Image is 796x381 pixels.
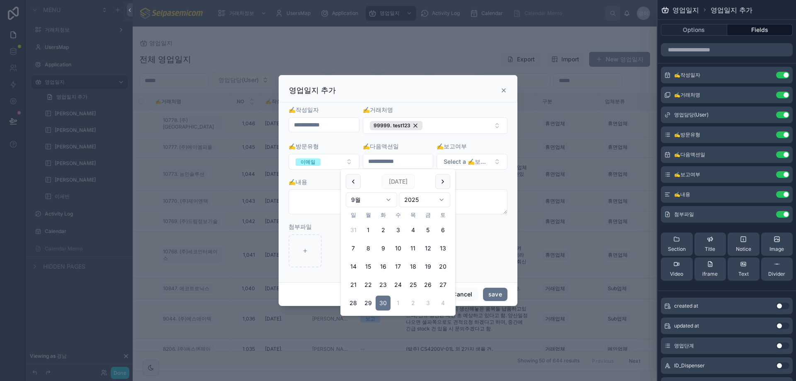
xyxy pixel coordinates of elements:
button: 2025년 10월 3일 금요일 [420,296,435,311]
span: 영업일지 추가 [711,5,752,15]
span: Notice [736,246,751,252]
button: 2025년 9월 15일 월요일 [361,259,376,274]
button: Image [761,233,793,256]
span: ✍️보고여부 [674,171,700,178]
button: 2025년 9월 5일 금요일 [420,223,435,238]
span: Text [738,271,749,277]
button: 2025년 9월 28일 일요일 [346,296,361,311]
span: 첨부파일 [674,211,694,218]
button: 2025년 9월 11일 목요일 [405,241,420,256]
th: 금요일 [420,211,435,219]
button: 2025년 9월 2일 화요일 [376,223,391,238]
button: iframe [694,257,726,281]
button: Section [661,233,693,256]
button: 2025년 9월 22일 월요일 [361,277,376,292]
button: 2025년 9월 7일 일요일 [346,241,361,256]
th: 목요일 [405,211,420,219]
button: 2025년 9월 8일 월요일 [361,241,376,256]
button: 2025년 9월 21일 일요일 [346,277,361,292]
span: iframe [702,271,718,277]
span: ✍️거래처명 [674,92,700,98]
span: ✍️다음액션일 [674,151,705,158]
span: ID_Dispenser [674,362,705,369]
button: Unselect 7304 [370,121,422,130]
button: Video [661,257,693,281]
span: ✍️방문유형 [289,143,319,150]
span: 첨부파일 [289,223,312,230]
th: 토요일 [435,211,450,219]
span: ✍️작성일자 [289,106,319,113]
span: created at [674,303,698,309]
button: Title [694,233,726,256]
button: 2025년 9월 16일 화요일 [376,259,391,274]
span: ✍️거래처명 [363,106,393,113]
button: Today, 2025년 9월 30일 화요일, selected [376,296,391,311]
span: 영업일지 [672,5,699,15]
button: 2025년 9월 27일 토요일 [435,277,450,292]
button: 2025년 9월 14일 일요일 [346,259,361,274]
button: save [483,288,507,301]
button: 2025년 9월 13일 토요일 [435,241,450,256]
button: 2025년 9월 17일 수요일 [391,259,405,274]
button: Fields [727,24,793,36]
button: 2025년 10월 1일 수요일 [391,296,405,311]
span: ✍️내용 [289,178,307,185]
button: 2025년 9월 26일 금요일 [420,277,435,292]
button: 2025년 9월 6일 토요일 [435,223,450,238]
button: 2025년 9월 12일 금요일 [420,241,435,256]
button: 2025년 9월 3일 수요일 [391,223,405,238]
button: Select Button [363,117,507,134]
button: Options [661,24,727,36]
span: Title [705,246,715,252]
button: 2025년 9월 25일 목요일 [405,277,420,292]
button: 2025년 9월 19일 금요일 [420,259,435,274]
span: Select a ✍️보고여부 [444,158,490,166]
h3: 영업일지 추가 [289,85,336,95]
button: 2025년 9월 20일 토요일 [435,259,450,274]
span: Video [670,271,683,277]
button: 2025년 9월 1일 월요일 [361,223,376,238]
button: 2025년 9월 23일 화요일 [376,277,391,292]
span: 99999. test123 [374,122,410,129]
span: Divider [768,271,785,277]
span: Image [769,246,784,252]
span: ✍️방문유형 [674,131,700,138]
button: Notice [728,233,760,256]
button: 2025년 9월 10일 수요일 [391,241,405,256]
span: ✍️다음액션일 [363,143,399,150]
button: Select Button [437,154,507,170]
button: 2025년 9월 9일 화요일 [376,241,391,256]
span: ✍️작성일자 [674,72,700,78]
button: 2025년 8월 31일 일요일 [346,223,361,238]
div: 이메일 [301,158,315,166]
span: 영업단계 [674,342,694,349]
button: Text [728,257,760,281]
button: Select Button [289,154,359,170]
button: Cancel [447,288,478,301]
button: 2025년 9월 29일 월요일 [361,296,376,311]
th: 수요일 [391,211,405,219]
span: ✍️내용 [674,191,690,198]
span: updated at [674,323,699,329]
button: 2025년 10월 2일 목요일 [405,296,420,311]
button: Divider [761,257,793,281]
th: 일요일 [346,211,361,219]
th: 화요일 [376,211,391,219]
span: Section [668,246,686,252]
table: 9월 2025 [346,211,450,311]
button: 2025년 9월 24일 수요일 [391,277,405,292]
span: ✍️보고여부 [437,143,467,150]
button: 2025년 9월 4일 목요일 [405,223,420,238]
span: 영업담당(User) [674,112,709,118]
button: 2025년 10월 4일 토요일 [435,296,450,311]
button: 2025년 9월 18일 목요일 [405,259,420,274]
th: 월요일 [361,211,376,219]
